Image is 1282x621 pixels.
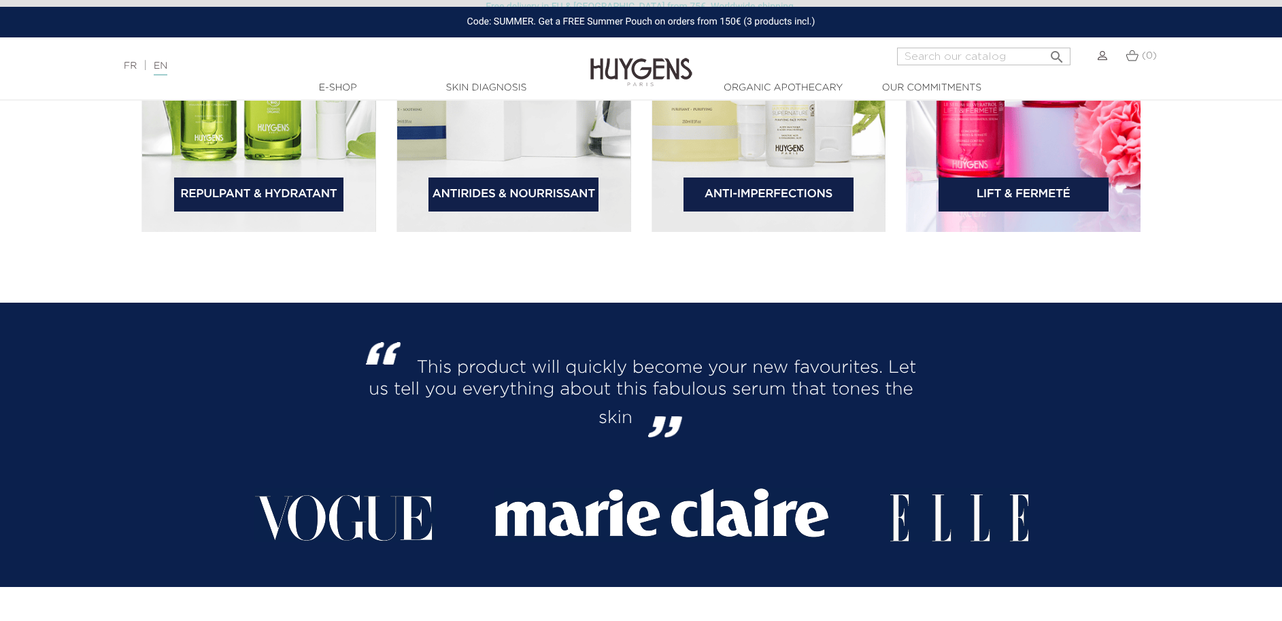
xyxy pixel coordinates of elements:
[1049,45,1065,61] i: 
[590,36,692,88] img: Huygens
[1045,44,1069,62] button: 
[254,488,436,542] img: logo partenaire 1
[684,178,854,212] a: Anti-Imperfections
[154,61,167,75] a: EN
[864,81,1000,95] a: Our commitments
[428,178,598,212] a: Antirides & Nourrissant
[360,350,922,429] h2: This product will quickly become your new favourites. Let us tell you everything about this fabul...
[494,488,830,542] img: logo partenaire 2
[715,81,851,95] a: Organic Apothecary
[174,178,344,212] a: Repulpant & Hydratant
[117,58,524,74] div: |
[1142,51,1157,61] span: (0)
[418,81,554,95] a: Skin Diagnosis
[889,488,1029,542] img: logo partenaire 3
[897,48,1070,65] input: Search
[270,81,406,95] a: E-Shop
[124,61,137,71] a: FR
[939,178,1109,212] a: Lift & Fermeté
